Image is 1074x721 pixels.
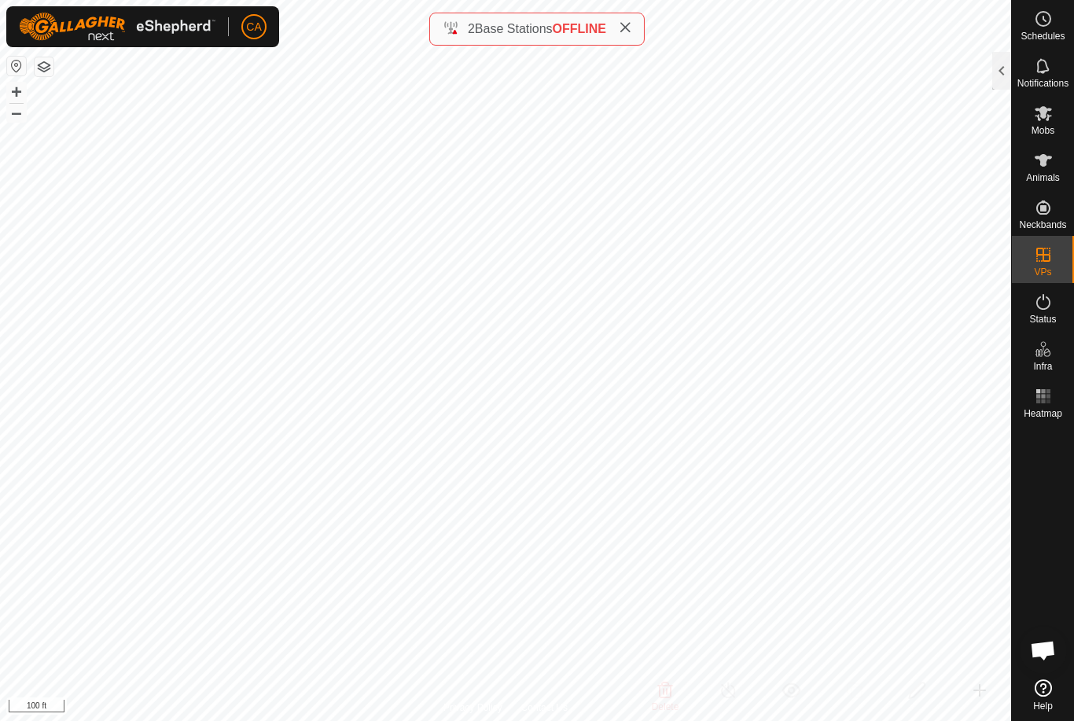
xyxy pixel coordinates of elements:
a: Privacy Policy [443,701,502,715]
span: OFFLINE [553,22,606,35]
span: Infra [1033,362,1052,371]
button: Reset Map [7,57,26,75]
img: Gallagher Logo [19,13,215,41]
a: Contact Us [521,701,568,715]
span: Schedules [1021,31,1065,41]
div: Open chat [1020,627,1067,674]
span: Heatmap [1024,409,1062,418]
span: Base Stations [475,22,553,35]
span: CA [246,19,261,35]
span: Status [1029,315,1056,324]
span: Notifications [1017,79,1068,88]
span: Help [1033,701,1053,711]
a: Help [1012,673,1074,717]
button: – [7,103,26,122]
span: Mobs [1032,126,1054,135]
button: Map Layers [35,57,53,76]
span: VPs [1034,267,1051,277]
span: Neckbands [1019,220,1066,230]
span: Animals [1026,173,1060,182]
span: 2 [468,22,475,35]
button: + [7,83,26,101]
